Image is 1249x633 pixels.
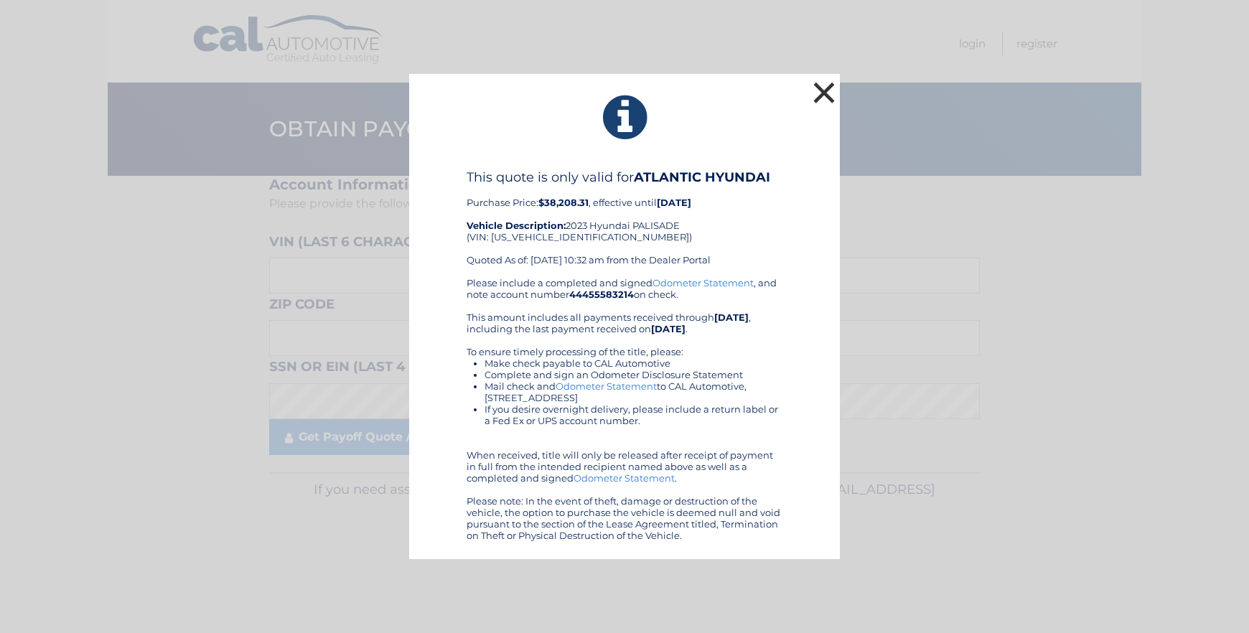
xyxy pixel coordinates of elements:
[485,357,782,369] li: Make check payable to CAL Automotive
[652,277,754,289] a: Odometer Statement
[467,169,782,185] h4: This quote is only valid for
[467,169,782,277] div: Purchase Price: , effective until 2023 Hyundai PALISADE (VIN: [US_VEHICLE_IDENTIFICATION_NUMBER])...
[569,289,634,300] b: 44455583214
[657,197,691,208] b: [DATE]
[485,369,782,380] li: Complete and sign an Odometer Disclosure Statement
[634,169,770,185] b: ATLANTIC HYUNDAI
[651,323,686,334] b: [DATE]
[810,78,838,107] button: ×
[574,472,675,484] a: Odometer Statement
[538,197,589,208] b: $38,208.31
[714,311,749,323] b: [DATE]
[467,220,566,231] strong: Vehicle Description:
[556,380,657,392] a: Odometer Statement
[485,403,782,426] li: If you desire overnight delivery, please include a return label or a Fed Ex or UPS account number.
[485,380,782,403] li: Mail check and to CAL Automotive, [STREET_ADDRESS]
[467,277,782,541] div: Please include a completed and signed , and note account number on check. This amount includes al...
